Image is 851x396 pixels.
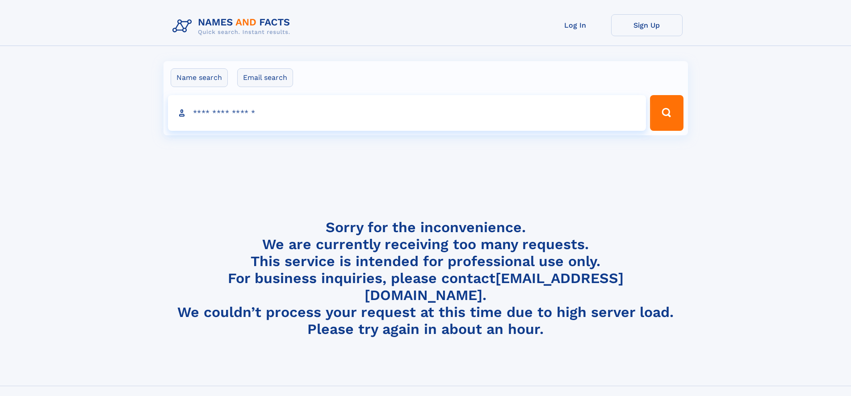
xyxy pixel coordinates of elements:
[650,95,683,131] button: Search Button
[365,270,624,304] a: [EMAIL_ADDRESS][DOMAIN_NAME]
[540,14,611,36] a: Log In
[237,68,293,87] label: Email search
[169,14,298,38] img: Logo Names and Facts
[611,14,683,36] a: Sign Up
[171,68,228,87] label: Name search
[168,95,646,131] input: search input
[169,219,683,338] h4: Sorry for the inconvenience. We are currently receiving too many requests. This service is intend...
